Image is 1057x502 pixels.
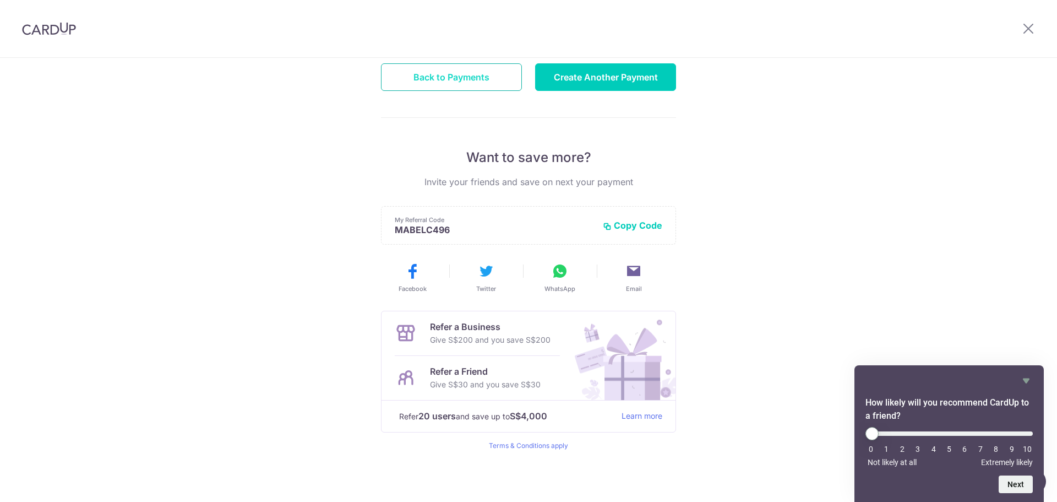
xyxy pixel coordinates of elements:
p: Refer and save up to [399,409,613,423]
div: How likely will you recommend CardUp to a friend? Select an option from 0 to 10, with 0 being Not... [865,374,1033,493]
span: Help [25,8,47,18]
div: How likely will you recommend CardUp to a friend? Select an option from 0 to 10, with 0 being Not... [865,427,1033,467]
strong: S$4,000 [510,409,547,423]
span: WhatsApp [544,284,575,293]
li: 9 [1006,445,1017,454]
button: Email [601,262,666,293]
li: 5 [944,445,955,454]
strong: 20 users [418,409,456,423]
span: Email [626,284,642,293]
p: Want to save more? [381,149,676,166]
span: Facebook [399,284,427,293]
p: Give S$200 and you save S$200 [430,333,551,347]
li: 2 [897,445,908,454]
a: Terms & Conditions apply [489,441,568,450]
li: 6 [959,445,970,454]
li: 10 [1022,445,1033,454]
button: Twitter [454,262,519,293]
li: 4 [928,445,939,454]
span: Twitter [476,284,496,293]
button: Facebook [380,262,445,293]
button: Copy Code [603,220,662,231]
span: Not likely at all [868,458,917,467]
h2: How likely will you recommend CardUp to a friend? Select an option from 0 to 10, with 0 being Not... [865,396,1033,423]
span: Extremely likely [981,458,1033,467]
p: Give S$30 and you save S$30 [430,378,541,391]
li: 1 [881,445,892,454]
li: 0 [865,445,876,454]
p: Invite your friends and save on next your payment [381,175,676,188]
a: Learn more [622,409,662,423]
p: MABELC496 [395,224,594,235]
button: Hide survey [1020,374,1033,387]
p: Refer a Business [430,320,551,333]
img: Refer [564,311,675,400]
li: 8 [990,445,1001,454]
li: 3 [912,445,923,454]
p: My Referral Code [395,215,594,224]
button: Next question [999,476,1033,493]
img: CardUp [22,22,76,35]
button: WhatsApp [527,262,592,293]
li: 7 [975,445,986,454]
button: Back to Payments [381,63,522,91]
button: Create Another Payment [535,63,676,91]
p: Refer a Friend [430,365,541,378]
